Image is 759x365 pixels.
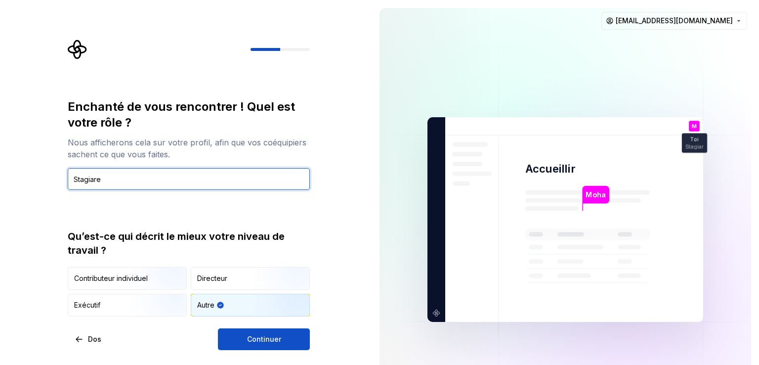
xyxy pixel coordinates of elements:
font: [EMAIL_ADDRESS][DOMAIN_NAME] [616,16,733,25]
font: Stagiar [685,143,704,150]
button: [EMAIL_ADDRESS][DOMAIN_NAME] [601,12,747,30]
font: M [692,123,697,130]
font: Continuer [247,335,281,343]
font: Toi [690,136,698,143]
font: Dos [88,335,101,343]
font: Exécutif [74,301,100,309]
font: Contributeur individuel [74,274,148,282]
svg: Logo Supernova [68,40,87,59]
input: Titre d'emploi [68,168,310,190]
font: Autre [197,301,214,309]
button: Dos [68,328,110,350]
font: Qu’est-ce qui décrit le mieux votre niveau de travail ? [68,230,285,256]
font: Moha [586,190,606,199]
font: Enchanté de vous rencontrer ! Quel est votre rôle ? [68,99,295,130]
button: Continuer [218,328,310,350]
font: Accueillir [525,162,576,175]
font: Nous afficherons cela sur votre profil, afin que vos coéquipiers sachent ce que vous faites. [68,137,306,159]
font: Directeur [197,274,227,282]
